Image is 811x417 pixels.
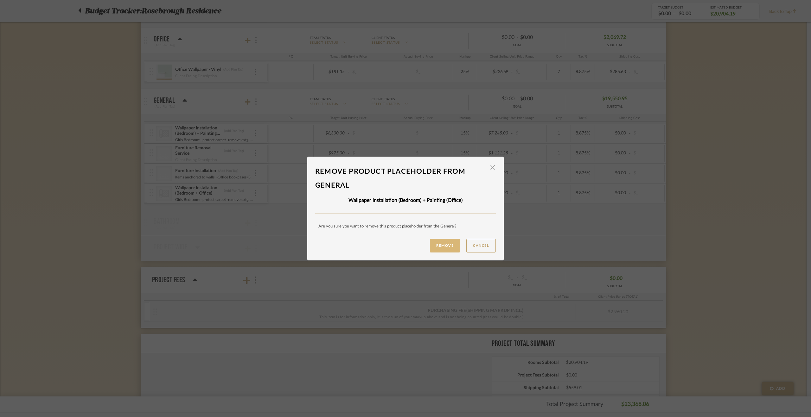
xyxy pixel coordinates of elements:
[348,198,463,203] b: Wallpaper Installation (Bedroom) + Painting (Office)
[315,223,496,230] div: Are you sure you want to remove this product placeholder from the General ?
[315,165,496,192] div: Remove product placeholder From General
[466,239,496,252] button: Cancel
[486,161,499,174] button: Close
[430,239,460,252] button: Remove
